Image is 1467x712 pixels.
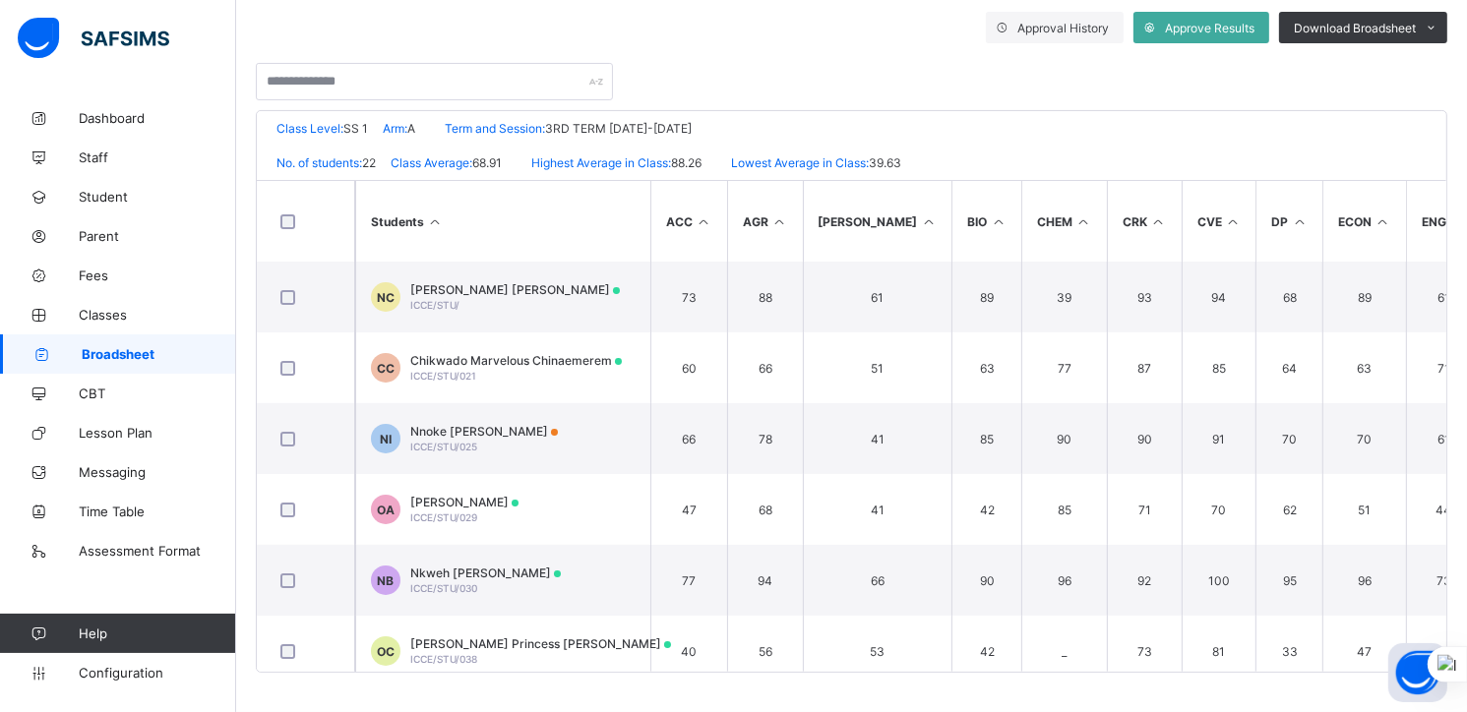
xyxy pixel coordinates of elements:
[1107,181,1182,262] th: CRK
[650,181,727,262] th: ACC
[1017,21,1109,35] span: Approval History
[951,332,1021,403] td: 63
[410,299,459,311] span: ICCE/STU/
[410,582,477,594] span: ICCE/STU/030
[1021,332,1107,403] td: 77
[696,214,712,229] i: Sort in Ascending Order
[1322,332,1406,403] td: 63
[79,543,236,559] span: Assessment Format
[731,155,869,170] span: Lowest Average in Class:
[79,504,236,519] span: Time Table
[951,474,1021,545] td: 42
[79,425,236,441] span: Lesson Plan
[410,565,561,580] span: Nkweh [PERSON_NAME]
[803,545,952,616] td: 66
[727,474,803,545] td: 68
[545,121,692,136] span: 3RD TERM [DATE]-[DATE]
[1255,616,1322,686] td: 33
[391,155,472,170] span: Class Average:
[727,545,803,616] td: 94
[650,332,727,403] td: 60
[377,361,395,376] span: CC
[727,262,803,332] td: 88
[377,290,395,305] span: NC
[951,545,1021,616] td: 90
[803,616,952,686] td: 53
[1225,214,1242,229] i: Sort in Ascending Order
[803,262,952,332] td: 61
[79,386,236,401] span: CBT
[1021,403,1107,474] td: 90
[1107,474,1182,545] td: 71
[1375,214,1391,229] i: Sort in Ascending Order
[1182,474,1256,545] td: 70
[79,228,236,244] span: Parent
[727,616,803,686] td: 56
[1021,616,1107,686] td: _
[79,149,236,165] span: Staff
[1021,474,1107,545] td: 85
[383,121,407,136] span: Arm:
[410,353,622,368] span: Chikwado Marvelous Chinaemerem
[1255,403,1322,474] td: 70
[79,267,236,283] span: Fees
[1021,181,1107,262] th: CHEM
[650,545,727,616] td: 77
[1322,403,1406,474] td: 70
[410,636,671,651] span: [PERSON_NAME] Princess [PERSON_NAME]
[803,181,952,262] th: [PERSON_NAME]
[727,181,803,262] th: AGR
[1107,403,1182,474] td: 90
[343,121,368,136] span: SS 1
[771,214,788,229] i: Sort in Ascending Order
[1107,262,1182,332] td: 93
[1182,332,1256,403] td: 85
[407,121,415,136] span: A
[1182,545,1256,616] td: 100
[921,214,938,229] i: Sort in Ascending Order
[1107,545,1182,616] td: 92
[1021,262,1107,332] td: 39
[531,155,671,170] span: Highest Average in Class:
[1294,21,1416,35] span: Download Broadsheet
[1291,214,1308,229] i: Sort in Ascending Order
[410,282,620,297] span: [PERSON_NAME] [PERSON_NAME]
[1107,616,1182,686] td: 73
[410,441,477,452] span: ICCE/STU/025
[1255,262,1322,332] td: 68
[1165,21,1254,35] span: Approve Results
[1150,214,1167,229] i: Sort in Ascending Order
[427,214,444,229] i: Sort Ascending
[410,511,477,523] span: ICCE/STU/029
[1322,474,1406,545] td: 51
[378,573,395,588] span: NB
[869,155,901,170] span: 39.63
[990,214,1007,229] i: Sort in Ascending Order
[18,18,169,59] img: safsims
[1255,474,1322,545] td: 62
[650,474,727,545] td: 47
[380,432,392,446] span: NI
[79,307,236,323] span: Classes
[803,403,952,474] td: 41
[79,189,236,205] span: Student
[671,155,702,170] span: 88.26
[276,155,362,170] span: No. of students:
[82,346,236,362] span: Broadsheet
[1322,262,1406,332] td: 89
[79,464,236,480] span: Messaging
[1322,616,1406,686] td: 47
[410,370,476,382] span: ICCE/STU/021
[1255,181,1322,262] th: DP
[1255,545,1322,616] td: 95
[79,625,235,641] span: Help
[276,121,343,136] span: Class Level:
[410,495,519,509] span: [PERSON_NAME]
[377,503,395,517] span: OA
[803,332,952,403] td: 51
[1322,545,1406,616] td: 96
[1182,262,1256,332] td: 94
[951,616,1021,686] td: 42
[377,644,395,659] span: OC
[410,424,558,439] span: Nnoke [PERSON_NAME]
